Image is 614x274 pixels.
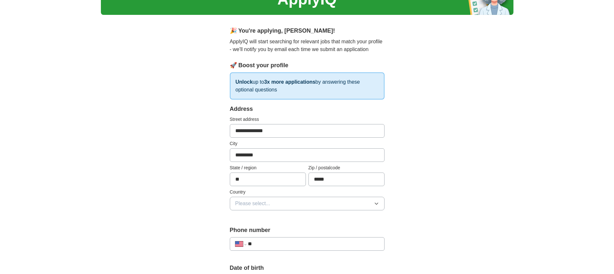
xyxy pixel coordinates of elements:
strong: 3x more applications [264,79,315,85]
p: up to by answering these optional questions [230,72,385,100]
strong: Unlock [236,79,253,85]
label: City [230,140,385,147]
label: Phone number [230,226,385,235]
label: State / region [230,164,306,171]
label: Street address [230,116,385,123]
label: Date of birth [230,264,385,272]
p: ApplyIQ will start searching for relevant jobs that match your profile - we'll notify you by emai... [230,38,385,53]
div: Address [230,105,385,113]
label: Zip / postalcode [308,164,385,171]
div: 🚀 Boost your profile [230,61,385,70]
span: Please select... [235,200,270,207]
label: Country [230,189,385,195]
button: Please select... [230,197,385,210]
div: 🎉 You're applying , [PERSON_NAME] ! [230,26,385,35]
